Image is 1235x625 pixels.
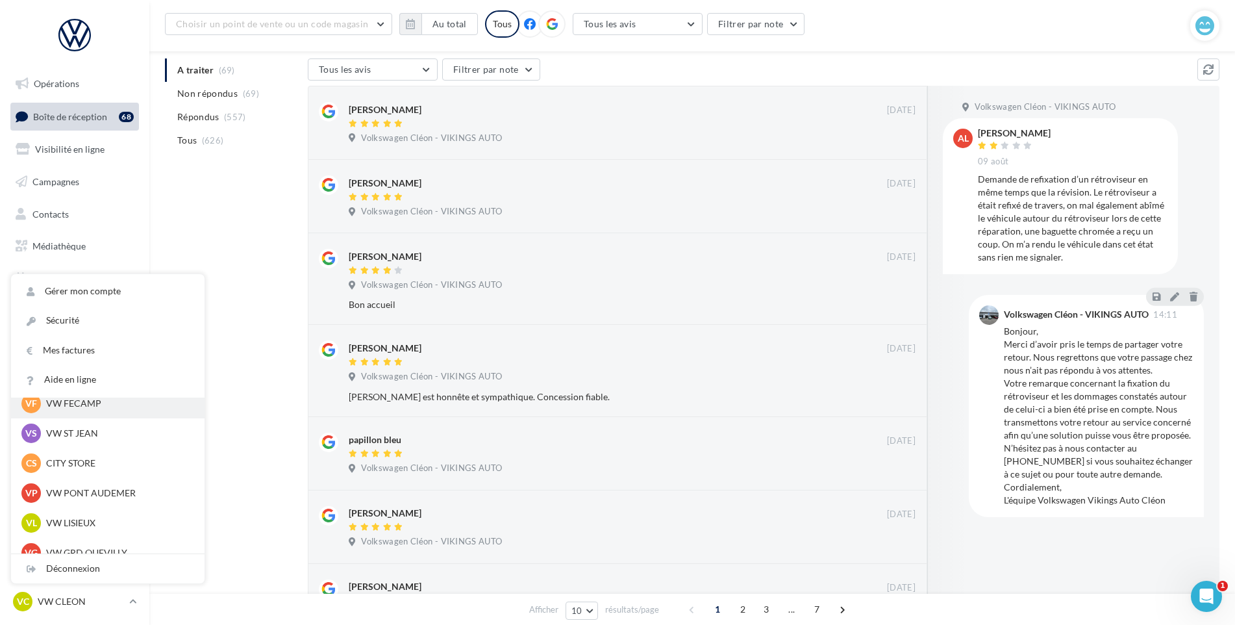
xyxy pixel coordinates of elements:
[732,599,753,620] span: 2
[319,64,371,75] span: Tous les avis
[887,509,916,520] span: [DATE]
[349,298,831,311] div: Bon accueil
[10,589,139,614] a: VC VW CLEON
[176,18,368,29] span: Choisir un point de vente ou un code magasin
[707,13,805,35] button: Filtrer par note
[46,517,189,529] p: VW LISIEUX
[8,265,142,292] a: Calendrier
[605,604,659,616] span: résultats/page
[399,13,478,35] button: Au total
[26,517,37,529] span: VL
[873,204,916,222] button: Ignorer
[978,156,1008,168] span: 09 août
[361,536,502,548] span: Volkswagen Cléon - VIKINGS AUTO
[46,487,189,500] p: VW PONT AUDEMER
[25,397,37,410] span: VF
[873,131,916,149] button: Ignorer
[566,602,599,620] button: 10
[35,144,105,155] span: Visibilité en ligne
[873,535,916,553] button: Ignorer
[1153,311,1177,319] span: 14:11
[349,507,421,520] div: [PERSON_NAME]
[177,87,238,100] span: Non répondus
[11,306,205,335] a: Sécurité
[243,88,259,99] span: (69)
[349,103,421,116] div: [PERSON_NAME]
[707,599,728,620] span: 1
[873,388,916,406] button: Ignorer
[1004,325,1193,507] div: Bonjour, Merci d’avoir pris le temps de partager votre retour. Nous regrettons que votre passage ...
[349,177,421,190] div: [PERSON_NAME]
[349,390,831,403] div: [PERSON_NAME] est honnête et sympathique. Concession fiable.
[8,201,142,228] a: Contacts
[32,273,76,284] span: Calendrier
[421,13,478,35] button: Au total
[11,554,205,583] div: Déconnexion
[8,103,142,131] a: Boîte de réception68
[887,343,916,355] span: [DATE]
[1191,581,1222,612] iframe: Intercom live chat
[33,110,107,121] span: Boîte de réception
[177,134,197,147] span: Tous
[975,101,1116,113] span: Volkswagen Cléon - VIKINGS AUTO
[11,336,205,365] a: Mes factures
[349,250,421,263] div: [PERSON_NAME]
[25,487,38,500] span: VP
[756,599,777,620] span: 3
[361,206,502,218] span: Volkswagen Cléon - VIKINGS AUTO
[887,582,916,594] span: [DATE]
[349,580,421,593] div: [PERSON_NAME]
[8,340,142,379] a: Campagnes DataOnDemand
[38,595,124,608] p: VW CLEON
[887,251,916,263] span: [DATE]
[349,433,401,446] div: papillon bleu
[485,10,519,38] div: Tous
[978,129,1051,138] div: [PERSON_NAME]
[25,546,38,559] span: VG
[46,427,189,440] p: VW ST JEAN
[958,132,969,145] span: al
[873,461,916,479] button: Ignorer
[978,173,1167,264] div: Demande de refixation d’un rétroviseur en même temps que la révision. Le rétroviseur a était refi...
[308,58,438,81] button: Tous les avis
[165,13,392,35] button: Choisir un point de vente ou un code magasin
[573,13,703,35] button: Tous les avis
[46,397,189,410] p: VW FECAMP
[8,70,142,97] a: Opérations
[32,240,86,251] span: Médiathèque
[177,110,219,123] span: Répondus
[571,606,582,616] span: 10
[8,233,142,260] a: Médiathèque
[32,208,69,219] span: Contacts
[361,279,502,291] span: Volkswagen Cléon - VIKINGS AUTO
[17,595,29,608] span: VC
[349,342,421,355] div: [PERSON_NAME]
[34,78,79,89] span: Opérations
[806,599,827,620] span: 7
[8,136,142,163] a: Visibilité en ligne
[887,105,916,116] span: [DATE]
[873,296,916,314] button: Ignorer
[11,277,205,306] a: Gérer mon compte
[442,58,540,81] button: Filtrer par note
[46,457,189,470] p: CITY STORE
[224,112,246,122] span: (557)
[8,168,142,196] a: Campagnes
[26,457,37,470] span: CS
[8,298,142,336] a: PLV et print personnalisable
[887,178,916,190] span: [DATE]
[1217,581,1228,591] span: 1
[32,176,79,187] span: Campagnes
[887,435,916,447] span: [DATE]
[25,427,37,440] span: VS
[11,365,205,394] a: Aide en ligne
[119,112,134,122] div: 68
[781,599,802,620] span: ...
[46,546,189,559] p: VW GRD QUEVILLY
[361,371,502,383] span: Volkswagen Cléon - VIKINGS AUTO
[202,135,224,146] span: (626)
[529,604,558,616] span: Afficher
[361,463,502,474] span: Volkswagen Cléon - VIKINGS AUTO
[361,133,502,144] span: Volkswagen Cléon - VIKINGS AUTO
